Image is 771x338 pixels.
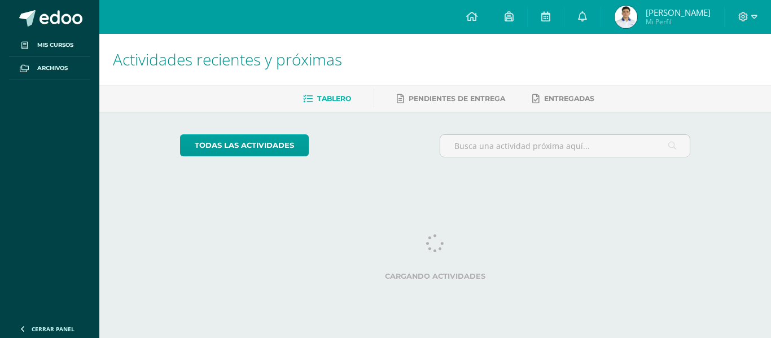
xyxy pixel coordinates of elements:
[397,90,505,108] a: Pendientes de entrega
[9,34,90,57] a: Mis cursos
[544,94,594,103] span: Entregadas
[646,17,711,27] span: Mi Perfil
[180,134,309,156] a: todas las Actividades
[37,64,68,73] span: Archivos
[532,90,594,108] a: Entregadas
[409,94,505,103] span: Pendientes de entrega
[303,90,351,108] a: Tablero
[615,6,637,28] img: 7f0161f3a962f686b90827d7f5d970b7.png
[646,7,711,18] span: [PERSON_NAME]
[317,94,351,103] span: Tablero
[37,41,73,50] span: Mis cursos
[9,57,90,80] a: Archivos
[32,325,75,333] span: Cerrar panel
[440,135,690,157] input: Busca una actividad próxima aquí...
[180,272,691,280] label: Cargando actividades
[113,49,342,70] span: Actividades recientes y próximas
